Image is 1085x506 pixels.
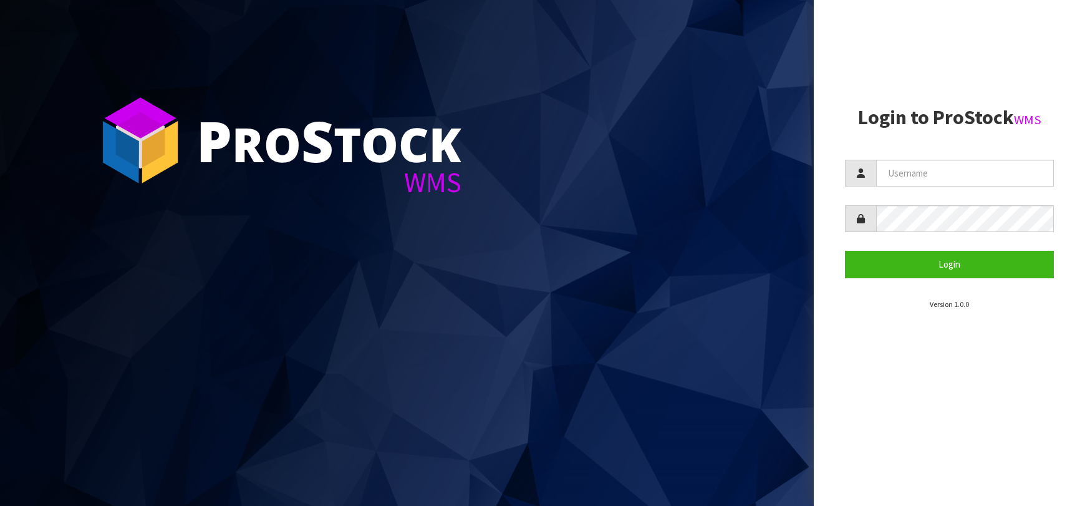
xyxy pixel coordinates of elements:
h2: Login to ProStock [845,107,1054,129]
button: Login [845,251,1054,278]
small: WMS [1014,112,1041,128]
input: Username [876,160,1054,187]
img: ProStock Cube [94,94,187,187]
span: P [196,102,232,178]
div: WMS [196,168,461,197]
span: S [301,102,334,178]
small: Version 1.0.0 [930,299,969,309]
div: ro tock [196,112,461,168]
